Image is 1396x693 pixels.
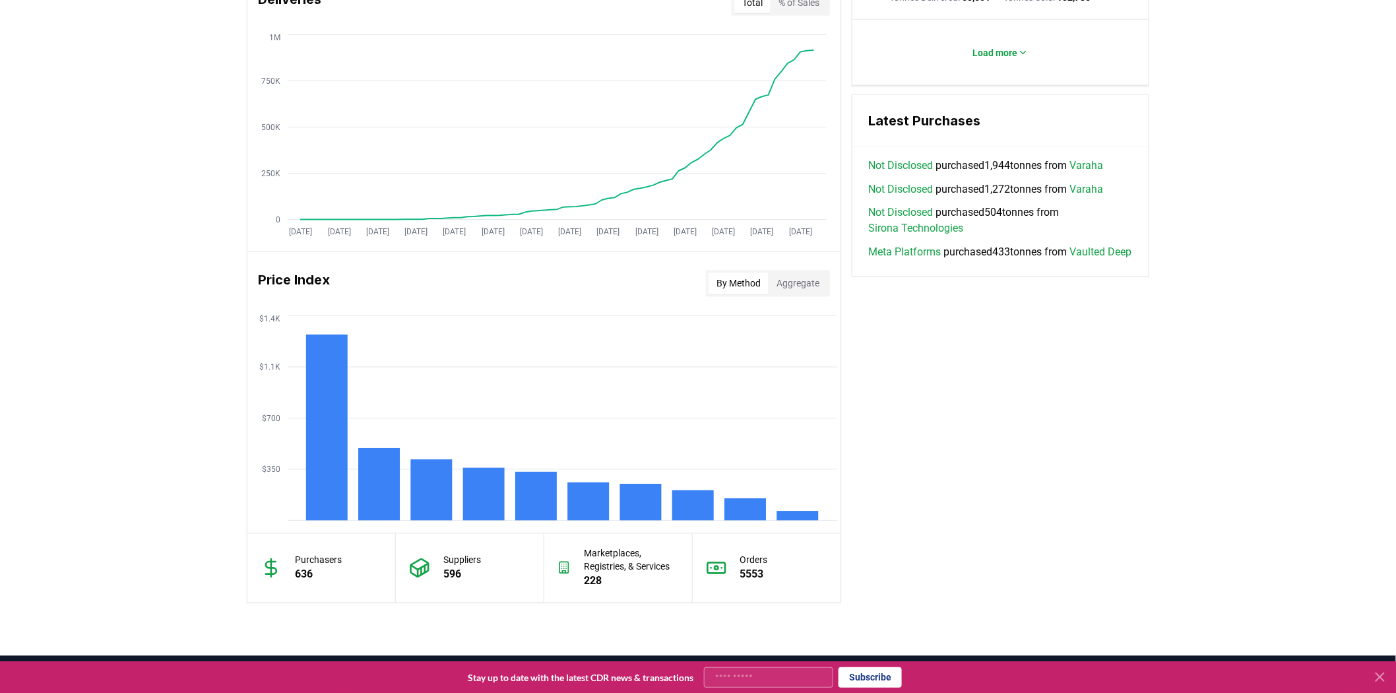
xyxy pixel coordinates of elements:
tspan: [DATE] [789,228,812,237]
p: 636 [295,567,342,583]
tspan: 0 [276,215,280,224]
button: Aggregate [769,273,827,294]
p: Load more [973,46,1018,59]
span: purchased 1,272 tonnes from [868,181,1103,197]
tspan: $700 [262,414,280,423]
a: Not Disclosed [868,158,933,174]
tspan: 1M [269,33,280,42]
tspan: [DATE] [520,228,543,237]
a: Sirona Technologies [868,221,963,237]
a: Varaha [1069,181,1103,197]
button: By Method [709,273,769,294]
tspan: [DATE] [328,228,351,237]
tspan: [DATE] [443,228,466,237]
tspan: [DATE] [597,228,620,237]
a: Meta Platforms [868,245,941,261]
tspan: $1.1K [259,363,280,372]
tspan: [DATE] [635,228,658,237]
tspan: [DATE] [558,228,581,237]
tspan: [DATE] [366,228,389,237]
a: Varaha [1069,158,1103,174]
h3: Price Index [258,271,330,297]
tspan: 750K [261,77,280,86]
tspan: [DATE] [482,228,505,237]
p: 596 [443,567,481,583]
tspan: 250K [261,169,280,178]
a: Vaulted Deep [1069,245,1131,261]
a: Not Disclosed [868,181,933,197]
tspan: 500K [261,123,280,132]
p: 228 [584,574,678,589]
tspan: $1.4K [259,314,280,323]
tspan: [DATE] [751,228,774,237]
span: purchased 1,944 tonnes from [868,158,1103,174]
tspan: [DATE] [713,228,736,237]
button: Load more [963,40,1039,66]
span: purchased 433 tonnes from [868,245,1131,261]
tspan: $350 [262,465,280,475]
span: purchased 504 tonnes from [868,205,1133,237]
a: Not Disclosed [868,205,933,221]
tspan: [DATE] [290,228,313,237]
p: Purchasers [295,554,342,567]
p: Orders [740,554,768,567]
p: Suppliers [443,554,481,567]
p: Marketplaces, Registries, & Services [584,547,678,574]
p: 5553 [740,567,768,583]
h3: Latest Purchases [868,111,1133,131]
tspan: [DATE] [404,228,428,237]
tspan: [DATE] [674,228,697,237]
